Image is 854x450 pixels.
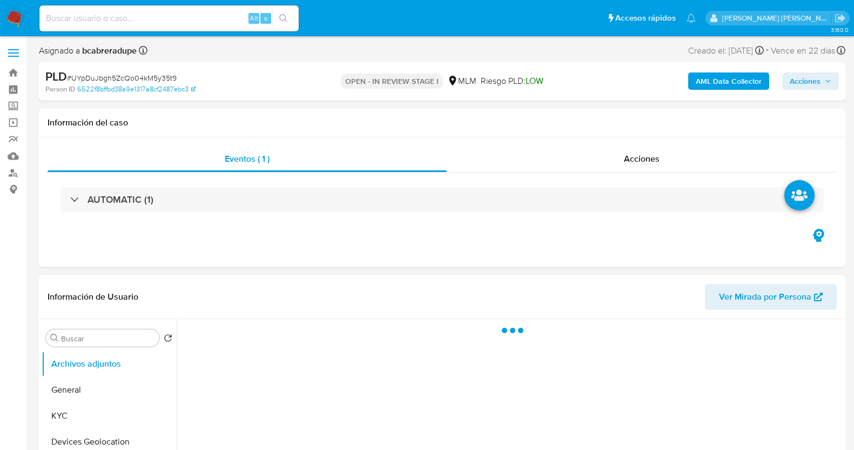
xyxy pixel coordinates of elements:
[687,14,696,23] a: Notificaciones
[39,45,137,57] span: Asignado a
[705,284,837,310] button: Ver Mirada por Persona
[264,13,267,23] span: s
[615,12,676,24] span: Accesos rápidos
[67,72,177,83] span: # UYpDuJbgh5ZcQo04kM5y35t9
[272,11,294,26] button: search-icon
[45,84,75,94] b: Person ID
[42,351,177,377] button: Archivos adjuntos
[50,334,59,342] button: Buscar
[447,75,476,87] div: MLM
[80,44,137,57] b: bcabreradupe
[88,194,153,206] h3: AUTOMATIC (1)
[722,13,831,23] p: baltazar.cabreradupeyron@mercadolibre.com.mx
[688,43,764,58] div: Creado el: [DATE]
[48,292,138,302] h1: Información de Usuario
[39,11,299,25] input: Buscar usuario o caso...
[766,43,769,58] span: -
[835,12,846,24] a: Salir
[771,45,835,57] span: Vence en 22 días
[42,377,177,403] button: General
[225,153,270,165] span: Eventos ( 1 )
[790,72,821,90] span: Acciones
[696,72,762,90] b: AML Data Collector
[688,72,769,90] button: AML Data Collector
[250,13,258,23] span: Alt
[526,75,543,87] span: LOW
[341,74,443,89] p: OPEN - IN REVIEW STAGE I
[481,75,543,87] span: Riesgo PLD:
[45,68,67,85] b: PLD
[719,284,811,310] span: Ver Mirada por Persona
[164,334,172,346] button: Volver al orden por defecto
[48,117,837,128] h1: Información del caso
[61,334,155,343] input: Buscar
[60,187,824,212] div: AUTOMATIC (1)
[42,403,177,429] button: KYC
[782,72,839,90] button: Acciones
[624,153,660,165] span: Acciones
[77,84,196,94] a: 6522f8bffbd38a9e1317a8cf2487ebc3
